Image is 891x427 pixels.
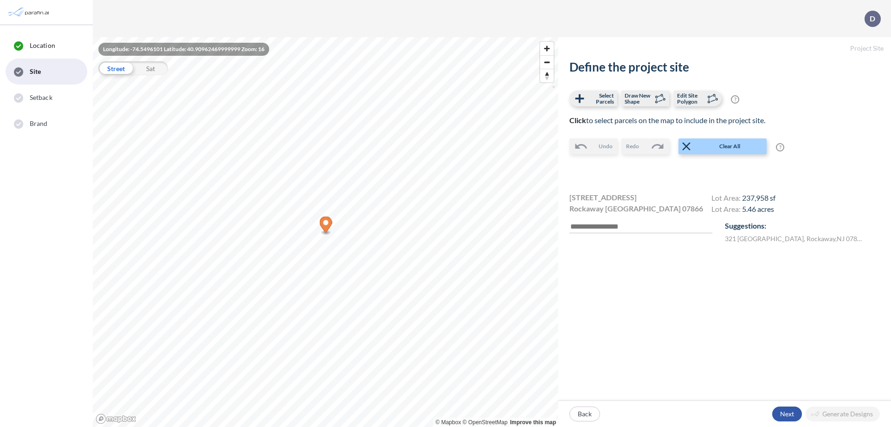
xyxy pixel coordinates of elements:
[569,60,880,74] h2: Define the project site
[578,409,592,419] p: Back
[569,192,637,203] span: [STREET_ADDRESS]
[711,193,775,204] h4: Lot Area:
[320,217,332,236] div: Map marker
[587,92,614,105] span: Select Parcels
[569,138,617,154] button: Undo
[540,69,554,82] button: Reset bearing to north
[625,92,652,105] span: Draw New Shape
[30,93,52,102] span: Setback
[30,67,41,76] span: Site
[693,142,766,151] span: Clear All
[621,138,669,154] button: Redo
[742,204,774,213] span: 5.46 acres
[7,4,52,21] img: Parafin
[540,55,554,69] button: Zoom out
[558,37,891,60] h5: Project Site
[725,220,880,231] p: Suggestions:
[510,419,556,426] a: Improve this map
[98,43,269,56] div: Longitude: -74.5496101 Latitude: 40.90962469999999 Zoom: 16
[436,419,461,426] a: Mapbox
[772,407,802,421] button: Next
[569,407,600,421] button: Back
[677,92,704,105] span: Edit Site Polygon
[569,116,586,125] b: Click
[30,119,48,128] span: Brand
[569,203,703,214] span: Rockaway [GEOGRAPHIC_DATA] 07866
[870,14,875,23] p: D
[93,37,558,427] canvas: Map
[776,143,784,151] span: ?
[569,116,765,125] span: to select parcels on the map to include in the project site.
[463,419,508,426] a: OpenStreetMap
[98,61,133,75] div: Street
[540,42,554,55] button: Zoom in
[711,204,775,216] h4: Lot Area:
[133,61,168,75] div: Sat
[30,41,55,50] span: Location
[599,142,613,151] span: Undo
[626,142,639,151] span: Redo
[96,414,136,424] a: Mapbox homepage
[678,138,767,154] button: Clear All
[540,56,554,69] span: Zoom out
[731,95,739,104] span: ?
[742,193,775,202] span: 237,958 sf
[725,234,865,243] label: 321 [GEOGRAPHIC_DATA] , Rockaway , NJ 07866 , US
